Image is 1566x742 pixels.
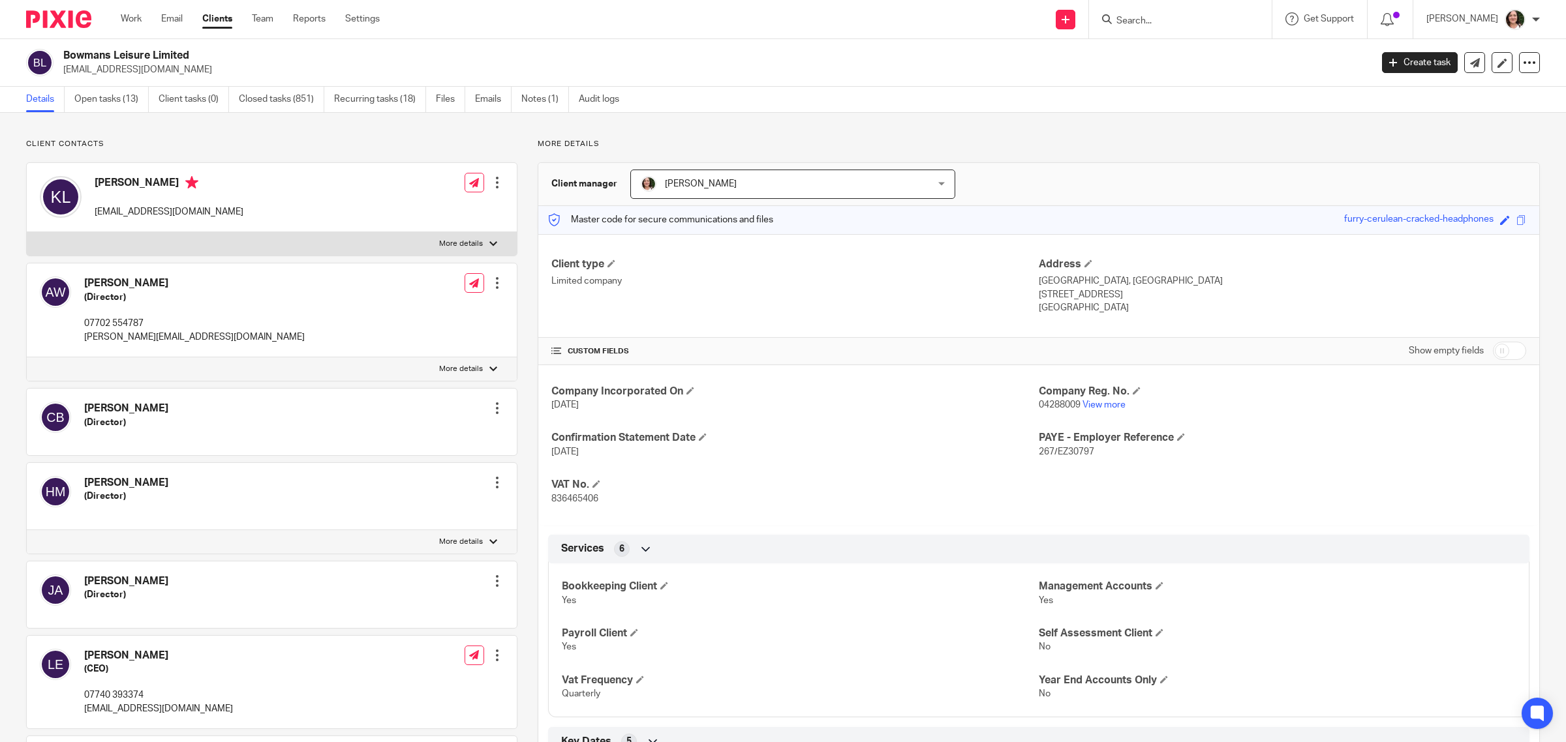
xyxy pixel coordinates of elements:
[1039,689,1051,698] span: No
[84,662,233,675] h5: (CEO)
[641,176,656,192] img: me.jpg
[1426,12,1498,25] p: [PERSON_NAME]
[1039,400,1081,409] span: 04288009
[551,258,1039,271] h4: Client type
[63,49,1103,63] h2: Bowmans Leisure Limited
[84,490,168,503] h5: (Director)
[1039,674,1516,687] h4: Year End Accounts Only
[40,476,71,507] img: svg%3E
[436,87,465,112] a: Files
[84,574,168,588] h4: [PERSON_NAME]
[1039,627,1516,640] h4: Self Assessment Client
[26,87,65,112] a: Details
[84,588,168,601] h5: (Director)
[551,177,617,190] h3: Client manager
[84,476,168,490] h4: [PERSON_NAME]
[521,87,569,112] a: Notes (1)
[551,431,1039,445] h4: Confirmation Statement Date
[561,542,604,556] span: Services
[439,364,483,374] p: More details
[548,213,773,226] p: Master code for secure communications and files
[202,12,232,25] a: Clients
[1039,447,1094,456] span: 267/EZ30797
[26,10,91,28] img: Pixie
[84,331,305,344] p: [PERSON_NAME][EMAIL_ADDRESS][DOMAIN_NAME]
[475,87,512,112] a: Emails
[74,87,149,112] a: Open tasks (13)
[1505,9,1526,30] img: me.jpg
[1039,642,1051,651] span: No
[562,627,1039,640] h4: Payroll Client
[84,689,233,702] p: 07740 393374
[439,239,483,249] p: More details
[551,494,598,503] span: 836465406
[1039,288,1526,301] p: [STREET_ADDRESS]
[1304,14,1354,23] span: Get Support
[551,478,1039,492] h4: VAT No.
[334,87,426,112] a: Recurring tasks (18)
[1039,580,1516,593] h4: Management Accounts
[551,346,1039,357] h4: CUSTOM FIELDS
[1039,431,1526,445] h4: PAYE - Employer Reference
[185,176,198,189] i: Primary
[84,291,305,304] h5: (Director)
[1039,301,1526,314] p: [GEOGRAPHIC_DATA]
[1082,400,1126,409] a: View more
[665,179,737,188] span: [PERSON_NAME]
[439,537,483,547] p: More details
[619,542,624,556] span: 6
[161,12,183,25] a: Email
[40,176,82,218] img: svg%3E
[95,176,243,192] h4: [PERSON_NAME]
[84,276,305,290] h4: [PERSON_NAME]
[1382,52,1458,73] a: Create task
[26,139,517,149] p: Client contacts
[1039,596,1053,605] span: Yes
[121,12,142,25] a: Work
[551,275,1039,288] p: Limited company
[63,63,1362,76] p: [EMAIL_ADDRESS][DOMAIN_NAME]
[562,580,1039,593] h4: Bookkeeping Client
[84,649,233,662] h4: [PERSON_NAME]
[40,402,71,433] img: svg%3E
[1039,385,1526,398] h4: Company Reg. No.
[26,49,54,76] img: svg%3E
[1409,344,1484,357] label: Show empty fields
[159,87,229,112] a: Client tasks (0)
[84,416,168,429] h5: (Director)
[40,649,71,680] img: svg%3E
[239,87,324,112] a: Closed tasks (851)
[538,139,1540,149] p: More details
[40,574,71,606] img: svg%3E
[562,596,576,605] span: Yes
[1039,258,1526,271] h4: Address
[579,87,629,112] a: Audit logs
[84,402,168,415] h4: [PERSON_NAME]
[40,276,71,308] img: svg%3E
[84,317,305,330] p: 07702 554787
[551,385,1039,398] h4: Company Incorporated On
[1039,275,1526,288] p: [GEOGRAPHIC_DATA], [GEOGRAPHIC_DATA]
[1344,213,1494,228] div: furry-cerulean-cracked-headphones
[84,702,233,715] p: [EMAIL_ADDRESS][DOMAIN_NAME]
[293,12,326,25] a: Reports
[551,400,579,409] span: [DATE]
[345,12,380,25] a: Settings
[562,689,600,698] span: Quarterly
[562,674,1039,687] h4: Vat Frequency
[252,12,273,25] a: Team
[95,205,243,218] p: [EMAIL_ADDRESS][DOMAIN_NAME]
[562,642,576,651] span: Yes
[1115,16,1233,27] input: Search
[551,447,579,456] span: [DATE]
